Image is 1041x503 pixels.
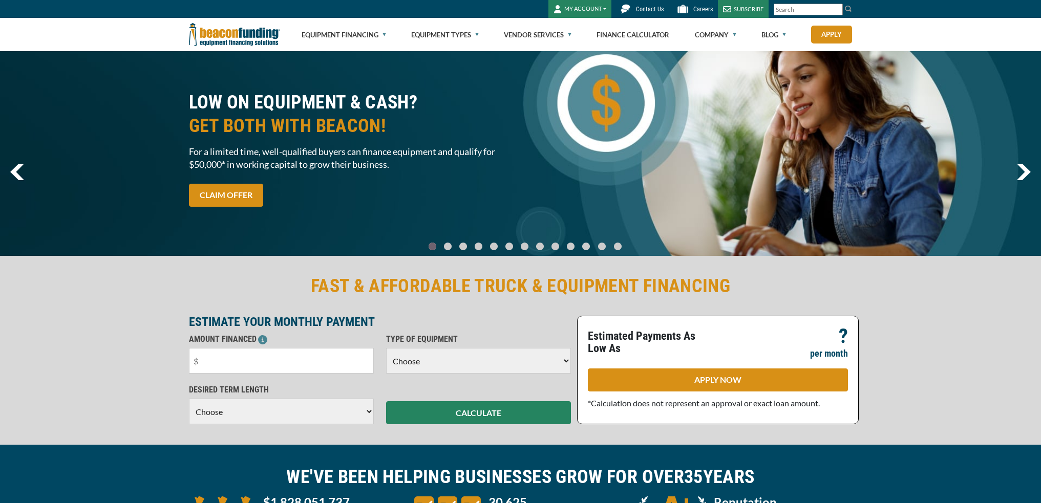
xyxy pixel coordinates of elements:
a: Blog [761,18,786,51]
a: Go To Slide 1 [441,242,454,251]
h2: FAST & AFFORDABLE TRUCK & EQUIPMENT FINANCING [189,274,853,298]
a: Go To Slide 6 [518,242,530,251]
p: AMOUNT FINANCED [189,333,374,345]
a: Go To Slide 7 [534,242,546,251]
a: previous [10,164,24,180]
a: Go To Slide 8 [549,242,561,251]
a: Go To Slide 12 [611,242,624,251]
a: Go To Slide 0 [426,242,438,251]
img: Beacon Funding Corporation logo [189,18,280,51]
span: Contact Us [636,6,664,13]
span: 35 [684,466,703,488]
a: Finance Calculator [597,18,669,51]
a: Go To Slide 3 [472,242,484,251]
a: Go To Slide 4 [487,242,500,251]
a: Equipment Financing [302,18,386,51]
img: Right Navigator [1016,164,1031,180]
span: *Calculation does not represent an approval or exact loan amount. [588,398,820,408]
p: DESIRED TERM LENGTH [189,384,374,396]
a: Apply [811,26,852,43]
p: TYPE OF EQUIPMENT [386,333,571,345]
p: per month [810,347,848,360]
input: $ [189,348,374,374]
a: Go To Slide 11 [596,242,608,251]
p: Estimated Payments As Low As [588,330,712,355]
a: Go To Slide 10 [580,242,592,251]
a: Go To Slide 9 [564,242,577,251]
a: APPLY NOW [588,368,848,391]
p: ? [839,330,848,342]
h2: WE'VE BEEN HELPING BUSINESSES GROW FOR OVER YEARS [189,465,853,489]
h2: LOW ON EQUIPMENT & CASH? [189,91,515,138]
a: Vendor Services [504,18,571,51]
a: Go To Slide 2 [457,242,469,251]
button: CALCULATE [386,401,571,424]
img: Search [844,5,853,13]
p: ESTIMATE YOUR MONTHLY PAYMENT [189,316,571,328]
input: Search [774,4,843,15]
a: Clear search text [832,6,840,14]
span: For a limited time, well-qualified buyers can finance equipment and qualify for $50,000* in worki... [189,145,515,171]
a: Go To Slide 5 [503,242,515,251]
a: Equipment Types [411,18,479,51]
a: Company [695,18,736,51]
a: CLAIM OFFER [189,184,263,207]
span: GET BOTH WITH BEACON! [189,114,515,138]
img: Left Navigator [10,164,24,180]
span: Careers [693,6,713,13]
a: next [1016,164,1031,180]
